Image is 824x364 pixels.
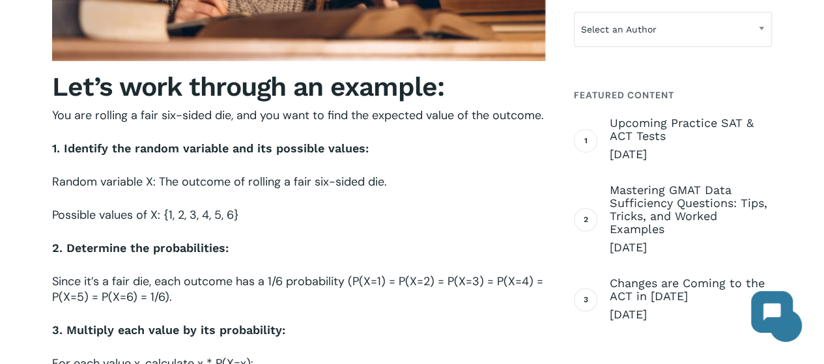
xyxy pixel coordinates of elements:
a: Changes are Coming to the ACT in [DATE] [DATE] [610,277,772,322]
span: Select an Author [574,12,772,47]
a: Upcoming Practice SAT & ACT Tests [DATE] [610,117,772,162]
strong: 1. Identify the random variable and its possible values: [52,141,369,155]
iframe: Chatbot [738,278,806,346]
span: Since it’s a fair die, each outcome has a 1/6 probability (P(X=1) = P(X=2) = P(X=3) = P(X=4) = P(... [52,273,543,305]
b: Let’s work through an example: [52,71,444,102]
h4: Featured Content [574,83,772,107]
span: Possible values of X: {1, 2, 3, 4, 5, 6} [52,207,239,223]
span: [DATE] [610,307,772,322]
strong: 2. Determine the probabilities: [52,241,229,255]
span: You are rolling a fair six-sided die, and you want to find the expected value of the outcome. [52,107,544,123]
span: [DATE] [610,147,772,162]
span: [DATE] [610,240,772,255]
span: Mastering GMAT Data Sufficiency Questions: Tips, Tricks, and Worked Examples [610,184,772,236]
strong: 3. Multiply each value by its probability: [52,323,285,337]
span: Random variable X: The outcome of rolling a fair six-sided die. [52,174,387,189]
span: Changes are Coming to the ACT in [DATE] [610,277,772,303]
span: Select an Author [575,16,771,43]
a: Mastering GMAT Data Sufficiency Questions: Tips, Tricks, and Worked Examples [DATE] [610,184,772,255]
span: Upcoming Practice SAT & ACT Tests [610,117,772,143]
